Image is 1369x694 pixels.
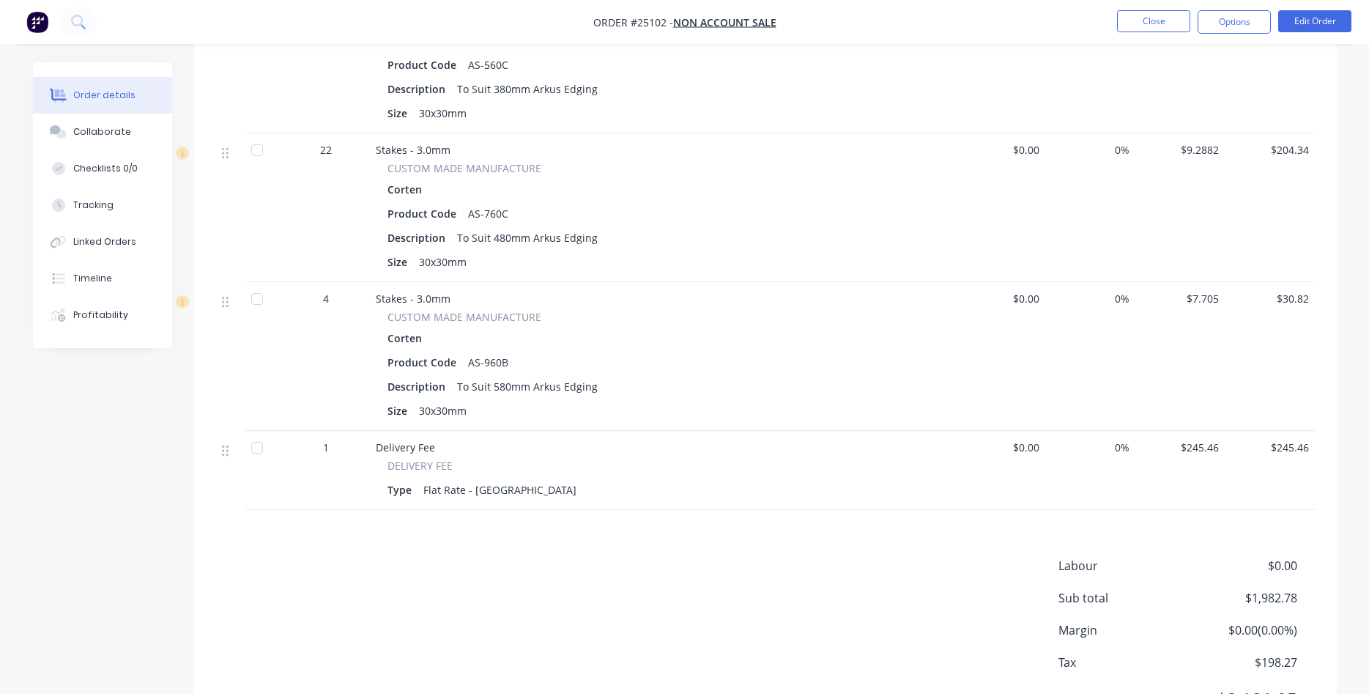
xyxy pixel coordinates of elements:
span: $30.82 [1231,291,1309,306]
span: Delivery Fee [376,440,435,454]
img: Factory [26,11,48,33]
div: Flat Rate - [GEOGRAPHIC_DATA] [418,479,582,501]
div: Collaborate [73,125,131,139]
div: Description [387,227,451,248]
button: Checklists 0/0 [33,150,172,187]
span: 1 [323,440,329,455]
a: NON ACCOUNT SALE [673,15,776,29]
span: CUSTOM MADE MANUFACTURE [387,160,541,176]
div: 30x30mm [413,103,472,124]
span: Order #25102 - [593,15,673,29]
span: $7.705 [1141,291,1220,306]
span: $245.46 [1141,440,1220,455]
div: Type [387,479,418,501]
span: $0.00 [962,440,1040,455]
span: CUSTOM MADE MANUFACTURE [387,309,541,325]
div: Product Code [387,352,462,373]
span: 4 [323,291,329,306]
span: $1,982.78 [1188,589,1296,607]
button: Order details [33,77,172,114]
div: Description [387,78,451,100]
div: Size [387,103,413,124]
span: 22 [320,142,332,158]
span: $0.00 ( 0.00 %) [1188,621,1296,639]
div: Size [387,400,413,421]
span: Labour [1058,557,1189,575]
div: AS-760C [462,203,514,224]
span: $204.34 [1231,142,1309,158]
div: 30x30mm [413,400,472,421]
span: $0.00 [962,142,1040,158]
span: 0% [1051,142,1129,158]
button: Timeline [33,260,172,297]
div: Size [387,251,413,273]
span: Stakes - 3.0mm [376,292,450,306]
div: To Suit 480mm Arkus Edging [451,227,604,248]
span: $0.00 [962,291,1040,306]
div: Corten [387,179,428,200]
div: Timeline [73,272,112,285]
button: Collaborate [33,114,172,150]
span: Sub total [1058,589,1189,607]
span: Tax [1058,654,1189,671]
div: Checklists 0/0 [73,162,138,175]
button: Options [1198,10,1271,34]
div: AS-560C [462,54,514,75]
div: Description [387,376,451,397]
div: To Suit 380mm Arkus Edging [451,78,604,100]
span: Stakes - 3.0mm [376,143,450,157]
div: Linked Orders [73,235,136,248]
button: Edit Order [1278,10,1351,32]
div: Order details [73,89,136,102]
div: Profitability [73,309,128,322]
div: Tracking [73,199,114,212]
span: $9.2882 [1141,142,1220,158]
span: DELIVERY FEE [387,458,453,473]
div: Product Code [387,203,462,224]
div: Corten [387,328,428,349]
span: 0% [1051,440,1129,455]
span: $0.00 [1188,557,1296,575]
span: $198.27 [1188,654,1296,671]
div: 30x30mm [413,251,472,273]
div: Product Code [387,54,462,75]
div: AS-960B [462,352,514,373]
button: Tracking [33,187,172,224]
div: To Suit 580mm Arkus Edging [451,376,604,397]
button: Profitability [33,297,172,333]
span: $245.46 [1231,440,1309,455]
button: Linked Orders [33,224,172,260]
button: Close [1117,10,1190,32]
span: 0% [1051,291,1129,306]
span: Margin [1058,621,1189,639]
